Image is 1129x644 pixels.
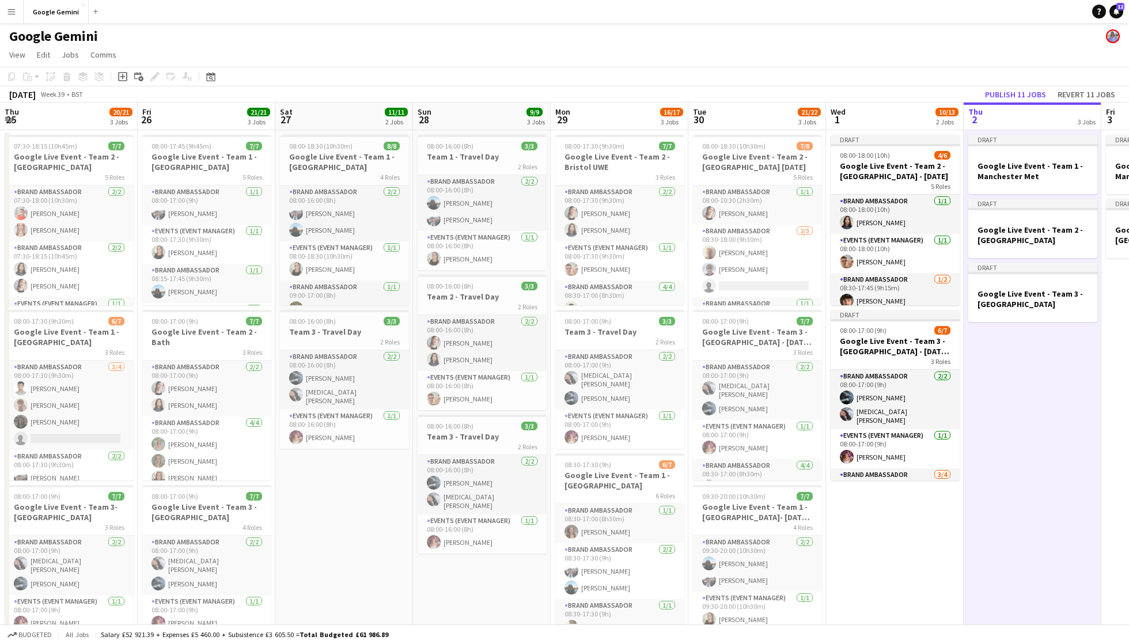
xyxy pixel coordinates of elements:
[38,90,67,99] span: Week 39
[105,523,124,532] span: 3 Roles
[1116,3,1124,10] span: 12
[661,118,683,126] div: 3 Jobs
[247,108,270,116] span: 21/21
[5,135,134,305] div: 07:30-18:15 (10h45m)7/7Google Live Event - Team 2 - [GEOGRAPHIC_DATA]5 RolesBrand Ambassador2/207...
[797,142,813,150] span: 7/8
[693,459,822,548] app-card-role: Brand Ambassador4/408:30-17:00 (8h30m)
[518,162,537,171] span: 2 Roles
[418,371,547,410] app-card-role: Events (Event Manager)1/108:00-16:00 (8h)[PERSON_NAME]
[693,297,822,336] app-card-role: Brand Ambassador1/1
[142,361,271,416] app-card-role: Brand Ambassador2/208:00-17:00 (9h)[PERSON_NAME][PERSON_NAME]
[142,135,271,305] div: 08:00-17:45 (9h45m)7/7Google Live Event - Team 1 - [GEOGRAPHIC_DATA]5 RolesBrand Ambassador1/108:...
[142,225,271,264] app-card-role: Events (Event Manager)1/108:00-17:30 (9h30m)[PERSON_NAME]
[108,317,124,325] span: 6/7
[5,536,134,595] app-card-role: Brand Ambassador2/208:00-17:00 (9h)[MEDICAL_DATA][PERSON_NAME][PERSON_NAME]
[385,108,408,116] span: 11/11
[564,460,611,469] span: 08:30-17:30 (9h)
[934,151,950,160] span: 4/6
[798,118,820,126] div: 3 Jobs
[9,28,98,45] h1: Google Gemini
[564,317,611,325] span: 08:00-17:00 (9h)
[831,310,960,319] div: Draft
[246,492,262,501] span: 7/7
[418,315,547,371] app-card-role: Brand Ambassador2/208:00-16:00 (8h)[PERSON_NAME][PERSON_NAME]
[555,241,684,281] app-card-role: Events (Event Manager)1/108:00-17:30 (9h30m)[PERSON_NAME]
[831,273,960,329] app-card-role: Brand Ambassador1/208:30-17:45 (9h15m)[PERSON_NAME]
[554,113,570,126] span: 29
[142,303,271,342] app-card-role: Brand Ambassador1/1
[693,151,822,172] h3: Google Live Event - Team 2 - [GEOGRAPHIC_DATA] [DATE]
[521,282,537,290] span: 3/3
[797,317,813,325] span: 7/7
[37,50,50,60] span: Edit
[418,514,547,554] app-card-role: Events (Event Manager)1/108:00-16:00 (8h)[PERSON_NAME]
[693,225,822,297] app-card-role: Brand Ambassador2/308:30-18:00 (9h30m)[PERSON_NAME][PERSON_NAME]
[105,173,124,181] span: 5 Roles
[702,142,766,150] span: 08:00-18:30 (10h30m)
[555,410,684,449] app-card-role: Events (Event Manager)1/108:00-17:00 (9h)[PERSON_NAME]
[693,310,822,480] app-job-card: 08:00-17:00 (9h)7/7Google Live Event - Team 3 - [GEOGRAPHIC_DATA] - [DATE] 1st3 RolesBrand Ambass...
[71,90,83,99] div: BST
[968,107,983,117] span: Thu
[968,135,1097,194] app-job-card: DraftGoogle Live Event - Team 1 - Manchester Met
[934,326,950,335] span: 6/7
[840,326,886,335] span: 08:00-17:00 (9h)
[142,536,271,595] app-card-role: Brand Ambassador2/208:00-17:00 (9h)[MEDICAL_DATA][PERSON_NAME][PERSON_NAME]
[555,470,684,491] h3: Google Live Event - Team 1 - [GEOGRAPHIC_DATA]
[427,142,473,150] span: 08:00-16:00 (8h)
[142,502,271,522] h3: Google Live Event - Team 3 - [GEOGRAPHIC_DATA]
[280,281,409,320] app-card-role: Brand Ambassador1/109:00-17:00 (8h)[PERSON_NAME]
[660,108,683,116] span: 16/17
[141,113,151,126] span: 26
[418,415,547,554] app-job-card: 08:00-16:00 (8h)3/3Team 3 - Travel Day2 RolesBrand Ambassador2/208:00-16:00 (8h)[PERSON_NAME][MED...
[793,173,813,181] span: 5 Roles
[840,151,890,160] span: 08:00-18:00 (10h)
[62,50,79,60] span: Jobs
[5,595,134,634] app-card-role: Events (Event Manager)1/108:00-17:00 (9h)[PERSON_NAME]
[5,185,134,241] app-card-role: Brand Ambassador2/207:30-18:00 (10h30m)[PERSON_NAME][PERSON_NAME]
[289,142,353,150] span: 08:00-18:30 (10h30m)
[693,135,822,305] app-job-card: 08:00-18:30 (10h30m)7/8Google Live Event - Team 2 - [GEOGRAPHIC_DATA] [DATE]5 RolesBrand Ambassad...
[659,460,675,469] span: 6/7
[555,107,570,117] span: Mon
[831,310,960,480] div: Draft08:00-17:00 (9h)6/7Google Live Event - Team 3 - [GEOGRAPHIC_DATA] - [DATE] 30th3 RolesBrand ...
[968,199,1097,208] div: Draft
[142,416,271,506] app-card-role: Brand Ambassador4/408:00-17:00 (9h)[PERSON_NAME][PERSON_NAME][PERSON_NAME]
[418,135,547,270] app-job-card: 08:00-16:00 (8h)3/3Team 1 - Travel Day2 RolesBrand Ambassador2/208:00-16:00 (8h)[PERSON_NAME][PER...
[280,151,409,172] h3: Google Live Event - Team 1 - [GEOGRAPHIC_DATA]
[5,241,134,297] app-card-role: Brand Ambassador2/207:30-18:15 (10h45m)[PERSON_NAME][PERSON_NAME]
[380,173,400,181] span: 4 Roles
[5,47,30,62] a: View
[418,455,547,514] app-card-role: Brand Ambassador2/208:00-16:00 (8h)[PERSON_NAME][MEDICAL_DATA][PERSON_NAME]
[1053,87,1120,102] button: Revert 11 jobs
[418,291,547,302] h3: Team 2 - Travel Day
[968,263,1097,322] app-job-card: DraftGoogle Live Event - Team 3 - [GEOGRAPHIC_DATA]
[57,47,84,62] a: Jobs
[935,108,958,116] span: 10/13
[6,628,54,641] button: Budgeted
[385,118,407,126] div: 2 Jobs
[5,310,134,480] app-job-card: 08:00-17:30 (9h30m)6/7Google Live Event - Team 1 - [GEOGRAPHIC_DATA]3 RolesBrand Ambassador3/408:...
[90,50,116,60] span: Comms
[5,107,19,117] span: Thu
[14,142,77,150] span: 07:30-18:15 (10h45m)
[418,151,547,162] h3: Team 1 - Travel Day
[14,317,74,325] span: 08:00-17:30 (9h30m)
[968,289,1097,309] h3: Google Live Event - Team 3 - [GEOGRAPHIC_DATA]
[691,113,706,126] span: 30
[968,199,1097,258] app-job-card: DraftGoogle Live Event - Team 2 - [GEOGRAPHIC_DATA]
[693,592,822,631] app-card-role: Events (Event Manager)1/109:30-20:00 (10h30m)[PERSON_NAME]
[693,420,822,459] app-card-role: Events (Event Manager)1/108:00-17:00 (9h)[PERSON_NAME]
[831,336,960,357] h3: Google Live Event - Team 3 - [GEOGRAPHIC_DATA] - [DATE] 30th
[555,350,684,410] app-card-role: Brand Ambassador2/208:00-17:00 (9h)[MEDICAL_DATA][PERSON_NAME][PERSON_NAME]
[3,113,19,126] span: 25
[526,108,543,116] span: 9/9
[101,630,388,639] div: Salary £52 921.39 + Expenses £5 460.00 + Subsistence £3 605.50 =
[693,502,822,522] h3: Google Live Event - Team 1 - [GEOGRAPHIC_DATA]- [DATE] 1st
[693,361,822,420] app-card-role: Brand Ambassador2/208:00-17:00 (9h)[MEDICAL_DATA][PERSON_NAME][PERSON_NAME]
[18,631,52,639] span: Budgeted
[280,241,409,281] app-card-role: Events (Event Manager)1/108:00-18:30 (10h30m)[PERSON_NAME]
